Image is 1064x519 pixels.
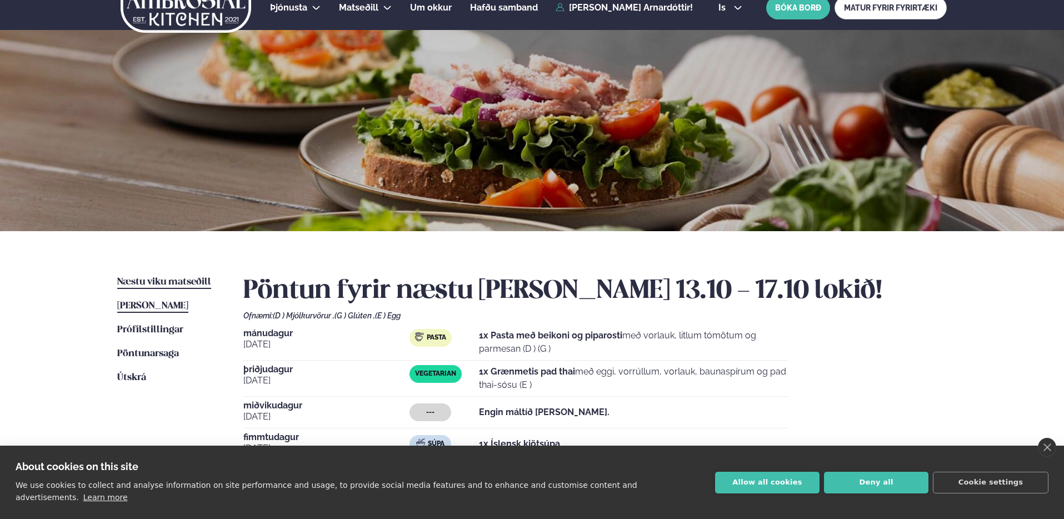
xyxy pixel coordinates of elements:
span: (D ) Mjólkurvörur , [273,311,334,320]
span: Prófílstillingar [117,325,183,335]
span: --- [426,408,434,417]
a: close [1038,438,1056,457]
span: [DATE] [243,442,409,455]
span: (E ) Egg [375,311,401,320]
a: Matseðill [339,1,378,14]
span: [DATE] [243,410,409,423]
button: Cookie settings [933,472,1048,493]
img: soup.svg [416,438,425,447]
span: Súpa [428,440,444,448]
strong: Engin máltíð [PERSON_NAME]. [479,407,610,417]
span: mánudagur [243,329,409,338]
a: [PERSON_NAME] Arnardóttir! [556,3,693,13]
span: fimmtudagur [243,433,409,442]
p: We use cookies to collect and analyse information on site performance and usage, to provide socia... [16,481,637,502]
span: Vegetarian [415,370,456,378]
h2: Pöntun fyrir næstu [PERSON_NAME] 13.10 - 17.10 lokið! [243,276,947,307]
a: Um okkur [410,1,452,14]
span: Matseðill [339,2,378,13]
strong: 1x Íslensk kjötsúpa [479,438,560,449]
span: þriðjudagur [243,365,409,374]
span: miðvikudagur [243,401,409,410]
a: Prófílstillingar [117,323,183,337]
span: Útskrá [117,373,146,382]
span: is [718,3,729,12]
p: með vorlauk, litlum tómötum og parmesan (D ) (G ) [479,329,788,356]
div: Ofnæmi: [243,311,947,320]
span: Um okkur [410,2,452,13]
a: Þjónusta [270,1,307,14]
span: (G ) Glúten , [334,311,375,320]
a: Learn more [83,493,128,502]
a: Útskrá [117,371,146,385]
button: Deny all [824,472,928,493]
p: með eggi, vorrúllum, vorlauk, baunaspírum og pad thai-sósu (E ) [479,365,788,392]
span: Pöntunarsaga [117,349,179,358]
img: pasta.svg [415,332,424,341]
a: Hafðu samband [470,1,538,14]
span: Hafðu samband [470,2,538,13]
strong: 1x Pasta með beikoni og piparosti [479,330,622,341]
a: Pöntunarsaga [117,347,179,361]
span: Þjónusta [270,2,307,13]
span: Næstu viku matseðill [117,277,211,287]
a: [PERSON_NAME] [117,300,188,313]
button: is [710,3,751,12]
a: Næstu viku matseðill [117,276,211,289]
span: Pasta [427,333,446,342]
strong: 1x Grænmetis pad thai [479,366,575,377]
strong: About cookies on this site [16,461,138,472]
span: [DATE] [243,374,409,387]
span: [PERSON_NAME] [117,301,188,311]
span: [DATE] [243,338,409,351]
button: Allow all cookies [715,472,820,493]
